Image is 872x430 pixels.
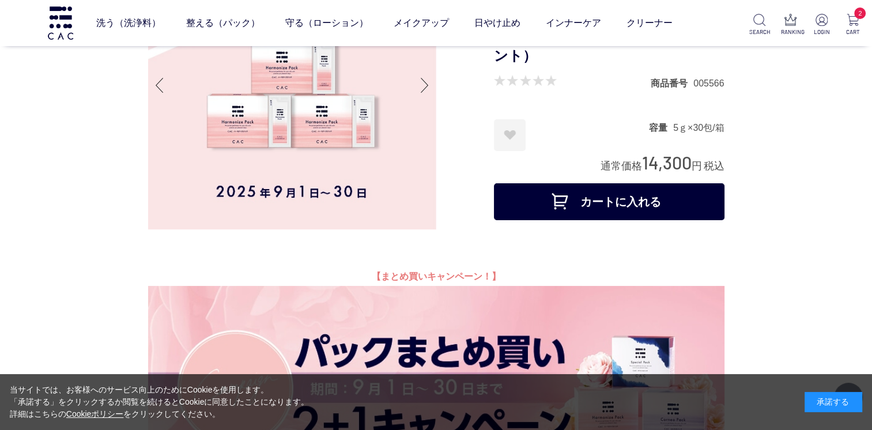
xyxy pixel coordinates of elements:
[186,7,259,39] a: 整える（パック）
[46,6,75,39] img: logo
[780,14,801,36] a: RANKING
[693,77,724,89] dd: 005566
[651,77,693,89] dt: 商品番号
[626,7,672,39] a: クリーナー
[642,152,692,173] span: 14,300
[285,7,368,39] a: 守る（ローション）
[96,7,160,39] a: 洗う（洗浄料）
[673,122,724,134] dd: 5ｇ×30包/箱
[811,28,832,36] p: LOGIN
[393,7,448,39] a: メイクアップ
[494,119,526,151] a: お気に入りに登録する
[704,160,724,172] span: 税込
[545,7,601,39] a: インナーケア
[749,28,769,36] p: SEARCH
[10,384,309,420] div: 当サイトでは、お客様へのサービス向上のためにCookieを使用します。 「承諾する」をクリックするか閲覧を続けるとCookieに同意したことになります。 詳細はこちらの をクリックしてください。
[749,14,769,36] a: SEARCH
[843,14,863,36] a: 2 CART
[649,122,673,134] dt: 容量
[843,28,863,36] p: CART
[780,28,801,36] p: RANKING
[692,160,702,172] span: 円
[811,14,832,36] a: LOGIN
[148,267,724,286] p: 【まとめ買いキャンペーン！】
[805,392,862,412] div: 承諾する
[66,409,124,418] a: Cookieポリシー
[474,7,520,39] a: 日やけ止め
[494,183,724,220] button: カートに入れる
[601,160,642,172] span: 通常価格
[854,7,866,19] span: 2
